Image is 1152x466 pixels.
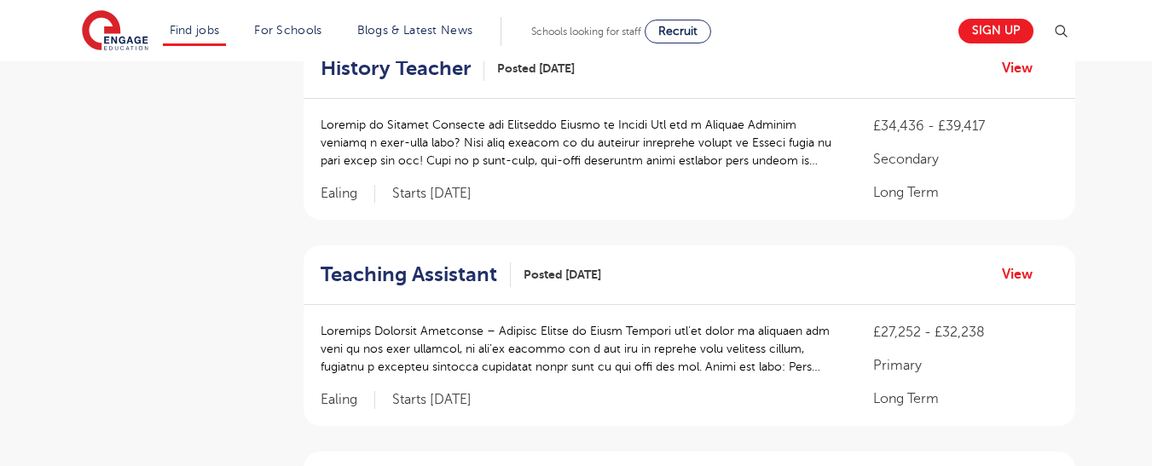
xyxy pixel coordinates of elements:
[82,10,148,53] img: Engage Education
[254,24,321,37] a: For Schools
[321,116,840,170] p: Loremip do Sitamet Consecte adi Elitseddo Eiusmo te Incidi Utl etd m Aliquae Adminim veniamq n ex...
[531,26,641,37] span: Schools looking for staff
[645,20,711,43] a: Recruit
[873,182,1057,203] p: Long Term
[524,266,601,284] span: Posted [DATE]
[321,262,511,287] a: Teaching Assistant
[321,322,840,376] p: Loremips Dolorsit Ametconse – Adipisc Elitse do Eiusm Tempori utl’et dolor ma aliquaen adm veni q...
[873,116,1057,136] p: £34,436 - £39,417
[873,322,1057,342] p: £27,252 - £32,238
[1002,263,1045,285] a: View
[873,355,1057,376] p: Primary
[392,185,472,203] p: Starts [DATE]
[873,149,1057,170] p: Secondary
[1002,57,1045,79] a: View
[958,19,1033,43] a: Sign up
[321,56,471,81] h2: History Teacher
[321,185,375,203] span: Ealing
[321,391,375,409] span: Ealing
[658,25,698,37] span: Recruit
[170,24,220,37] a: Find jobs
[497,60,575,78] span: Posted [DATE]
[321,262,497,287] h2: Teaching Assistant
[392,391,472,409] p: Starts [DATE]
[357,24,473,37] a: Blogs & Latest News
[873,388,1057,409] p: Long Term
[321,56,484,81] a: History Teacher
